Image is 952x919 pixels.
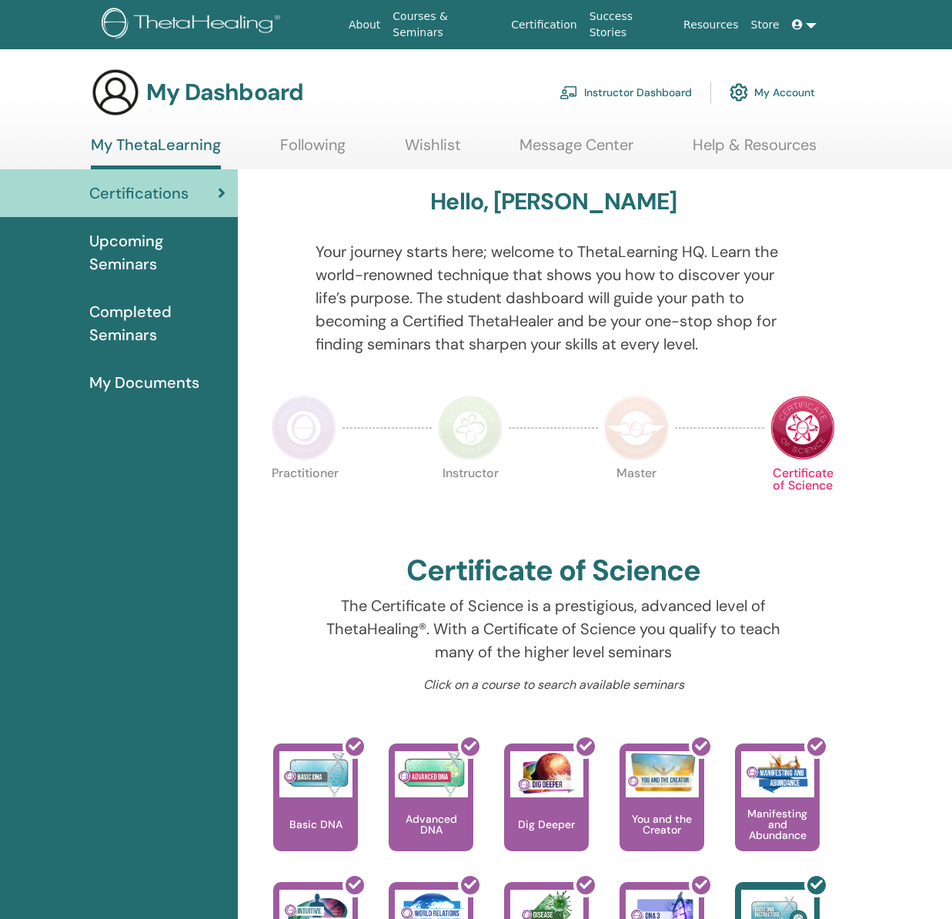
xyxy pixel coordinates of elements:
[102,8,286,42] img: logo.png
[620,744,704,882] a: You and the Creator You and the Creator
[741,751,814,797] img: Manifesting and Abundance
[504,744,589,882] a: Dig Deeper Dig Deeper
[730,79,748,105] img: cog.svg
[389,744,473,882] a: Advanced DNA Advanced DNA
[583,2,677,47] a: Success Stories
[735,744,820,882] a: Manifesting and Abundance Manifesting and Abundance
[405,135,461,165] a: Wishlist
[389,814,473,835] p: Advanced DNA
[693,135,817,165] a: Help & Resources
[735,808,820,840] p: Manifesting and Abundance
[560,85,578,99] img: chalkboard-teacher.svg
[91,68,140,117] img: generic-user-icon.jpg
[273,744,358,882] a: Basic DNA Basic DNA
[89,229,225,276] span: Upcoming Seminars
[560,75,692,109] a: Instructor Dashboard
[620,814,704,835] p: You and the Creator
[770,467,835,532] p: Certificate of Science
[626,751,699,794] img: You and the Creator
[89,300,225,346] span: Completed Seminars
[770,396,835,460] img: Certificate of Science
[438,467,503,532] p: Instructor
[279,751,352,797] img: Basic DNA
[89,371,199,394] span: My Documents
[146,79,303,106] h3: My Dashboard
[510,751,583,797] img: Dig Deeper
[316,676,791,694] p: Click on a course to search available seminars
[505,11,583,39] a: Certification
[519,135,633,165] a: Message Center
[272,467,336,532] p: Practitioner
[316,240,791,356] p: Your journey starts here; welcome to ThetaLearning HQ. Learn the world-renowned technique that sh...
[386,2,505,47] a: Courses & Seminars
[730,75,815,109] a: My Account
[280,135,346,165] a: Following
[438,396,503,460] img: Instructor
[677,11,745,39] a: Resources
[342,11,386,39] a: About
[395,751,468,797] img: Advanced DNA
[316,594,791,663] p: The Certificate of Science is a prestigious, advanced level of ThetaHealing®. With a Certificate ...
[512,819,581,830] p: Dig Deeper
[272,396,336,460] img: Practitioner
[604,467,669,532] p: Master
[604,396,669,460] img: Master
[745,11,786,39] a: Store
[406,553,700,589] h2: Certificate of Science
[91,135,221,169] a: My ThetaLearning
[89,182,189,205] span: Certifications
[430,188,676,216] h3: Hello, [PERSON_NAME]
